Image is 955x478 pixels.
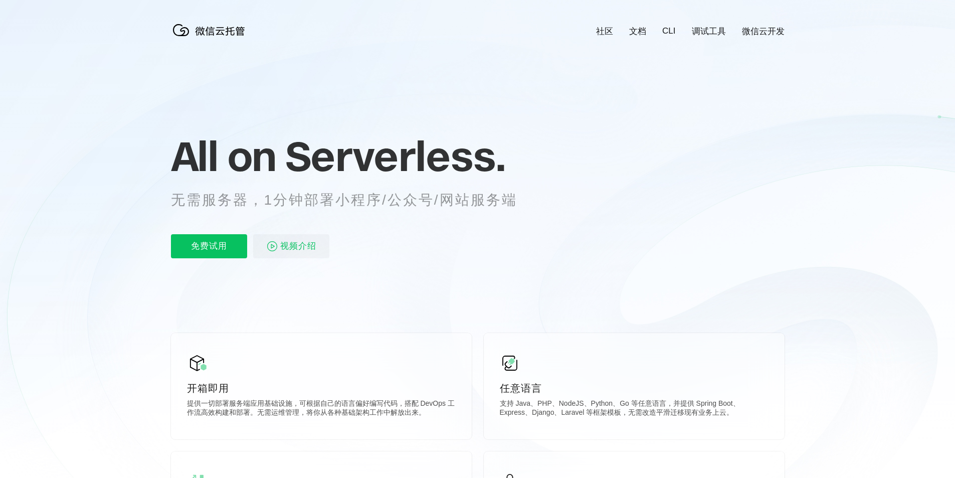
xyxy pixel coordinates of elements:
p: 无需服务器，1分钟部署小程序/公众号/网站服务端 [171,190,536,210]
img: video_play.svg [266,240,278,252]
a: 文档 [629,26,646,37]
a: CLI [662,26,675,36]
span: 视频介绍 [280,234,316,258]
a: 社区 [596,26,613,37]
p: 开箱即用 [187,381,456,395]
p: 任意语言 [500,381,769,395]
a: 调试工具 [692,26,726,37]
img: 微信云托管 [171,20,251,40]
p: 提供一切部署服务端应用基础设施，可根据自己的语言偏好编写代码，搭配 DevOps 工作流高效构建和部署。无需运维管理，将你从各种基础架构工作中解放出来。 [187,399,456,419]
p: 支持 Java、PHP、NodeJS、Python、Go 等任意语言，并提供 Spring Boot、Express、Django、Laravel 等框架模板，无需改造平滑迁移现有业务上云。 [500,399,769,419]
p: 免费试用 [171,234,247,258]
span: All on [171,131,276,181]
a: 微信云托管 [171,33,251,42]
a: 微信云开发 [742,26,785,37]
span: Serverless. [285,131,505,181]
